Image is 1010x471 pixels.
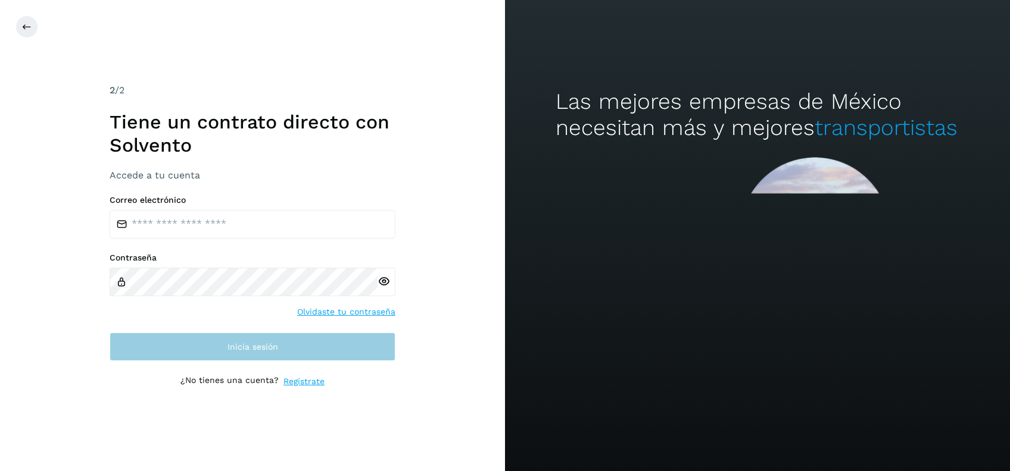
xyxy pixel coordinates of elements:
[110,111,395,156] h1: Tiene un contrato directo con Solvento
[283,375,325,388] a: Regístrate
[110,83,395,98] div: /2
[556,89,959,142] h2: Las mejores empresas de México necesitan más y mejores
[227,343,278,351] span: Inicia sesión
[110,195,395,205] label: Correo electrónico
[180,375,279,388] p: ¿No tienes una cuenta?
[297,306,395,318] a: Olvidaste tu contraseña
[110,169,395,181] h3: Accede a tu cuenta
[815,115,958,140] span: transportistas
[110,332,395,361] button: Inicia sesión
[110,84,115,96] span: 2
[110,253,395,263] label: Contraseña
